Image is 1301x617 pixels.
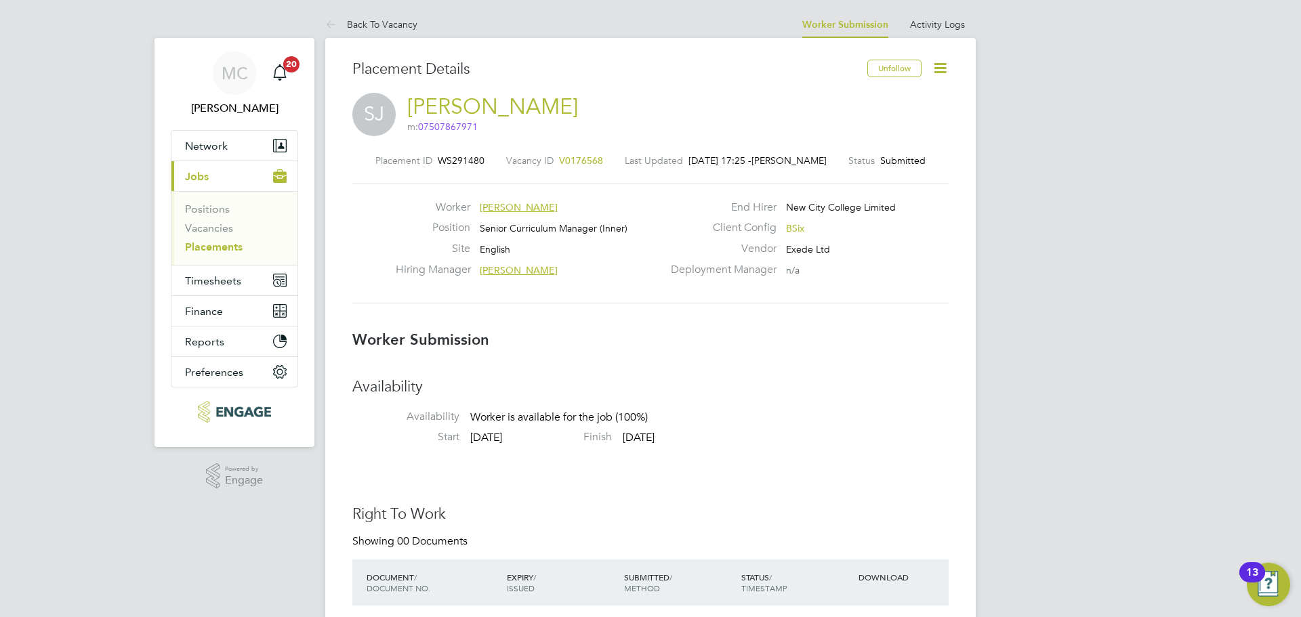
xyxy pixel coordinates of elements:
nav: Main navigation [154,38,314,447]
a: Positions [185,203,230,215]
a: Go to home page [171,401,298,423]
a: 20 [266,51,293,95]
a: Powered byEngage [206,463,264,489]
h3: Availability [352,377,949,397]
label: Vendor [663,242,777,256]
label: Start [352,430,459,444]
span: Jobs [185,170,209,183]
button: Timesheets [171,265,297,295]
a: Vacancies [185,221,233,234]
a: Back To Vacancy [325,18,417,30]
span: [PERSON_NAME] [751,154,827,167]
span: V0176568 [559,154,603,167]
a: Placements [185,240,243,253]
label: Worker [396,200,470,215]
div: 13 [1246,572,1258,590]
span: Reports [185,335,224,348]
label: Hiring Manager [396,263,470,277]
span: [DATE] [623,431,655,444]
button: Reports [171,326,297,356]
span: [PERSON_NAME] [480,264,558,276]
span: / [414,572,417,582]
span: Preferences [185,366,243,379]
label: Placement ID [375,154,432,167]
span: / [669,572,672,582]
span: 20 [283,56,300,72]
span: 00 Documents [397,534,468,548]
label: Deployment Manager [663,263,777,277]
div: STATUS [738,565,855,600]
span: n/a [786,264,800,276]
a: MC[PERSON_NAME] [171,51,298,116]
label: Finish [505,430,612,444]
span: ISSUED [507,582,535,593]
span: / [533,572,536,582]
span: [DATE] 17:25 - [688,154,751,167]
span: Timesheets [185,274,241,287]
span: BSix [786,222,804,234]
span: Engage [225,475,263,486]
div: DOCUMENT [363,565,503,600]
div: DOWNLOAD [855,565,949,589]
label: Availability [352,410,459,424]
span: TIMESTAMP [741,582,787,593]
div: EXPIRY [503,565,621,600]
span: [DATE] [470,431,502,444]
button: Unfollow [867,60,922,77]
span: 07507867971 [418,121,478,133]
label: Status [848,154,875,167]
img: xede-logo-retina.png [198,401,270,423]
span: Exede Ltd [786,243,830,255]
div: Jobs [171,191,297,265]
span: Network [185,140,228,152]
div: Showing [352,534,470,549]
span: New City College Limited [786,201,896,213]
span: Worker is available for the job (100%) [470,410,648,424]
button: Finance [171,296,297,326]
span: WS291480 [438,154,484,167]
span: Senior Curriculum Manager (Inner) [480,222,627,234]
h3: Right To Work [352,505,949,524]
span: English [480,243,510,255]
span: METHOD [624,582,660,593]
label: End Hirer [663,200,777,215]
button: Network [171,131,297,161]
label: Vacancy ID [506,154,554,167]
a: Worker Submission [802,19,888,30]
button: Open Resource Center, 13 new notifications [1247,563,1290,606]
span: m: [407,121,478,133]
span: Submitted [880,154,926,167]
label: Site [396,242,470,256]
b: Worker Submission [352,331,489,349]
button: Preferences [171,357,297,387]
div: SUBMITTED [621,565,738,600]
span: Mark Carter [171,100,298,116]
label: Position [396,221,470,235]
label: Last Updated [625,154,683,167]
span: [PERSON_NAME] [480,201,558,213]
span: Finance [185,305,223,318]
button: Jobs [171,161,297,191]
span: DOCUMENT NO. [367,582,430,593]
span: / [769,572,772,582]
span: Powered by [225,463,263,475]
h3: Placement Details [352,60,857,79]
span: MC [222,64,248,82]
label: Client Config [663,221,777,235]
span: SJ [352,93,396,136]
a: Activity Logs [910,18,965,30]
a: [PERSON_NAME] [407,93,578,120]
